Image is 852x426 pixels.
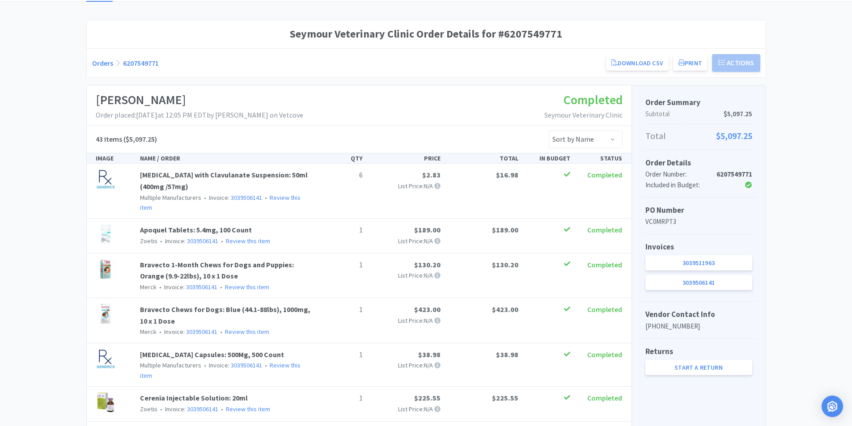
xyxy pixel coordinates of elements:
span: $38.98 [496,350,518,359]
span: • [219,283,224,291]
h1: Seymour Veterinary Clinic Order Details for #6207549771 [92,25,760,42]
a: Review this item [140,361,301,379]
h5: ($5,097.25) [96,134,157,145]
strong: 6207549771 [716,170,752,178]
a: [MEDICAL_DATA] with Clavulanate Suspension: 50ml (400mg /57mg) [140,170,308,191]
p: Order placed: [DATE] at 12:05 PM EDT by [PERSON_NAME] on Vetcove [96,110,303,121]
span: Completed [587,393,622,402]
a: Start a Return [645,360,752,375]
span: Zoetis [140,237,157,245]
span: • [159,237,164,245]
a: 3039511963 [645,255,752,270]
span: Completed [587,170,622,179]
span: $225.55 [414,393,441,402]
img: 0f27e21592644c32b6f7d3750fdee45d_502556.jpeg [96,392,115,412]
img: 887edfd4d50943b4ae5c9d8f90c5feeb_311030.jpeg [96,169,115,189]
div: STATUS [574,153,626,163]
span: $5,097.25 [716,129,752,143]
a: Bravecto Chews for Dogs: Blue (44.1-88lbs), 1000mg, 10 x 1 Dose [140,305,310,325]
span: $189.00 [414,225,441,234]
div: QTY [314,153,366,163]
a: Bravecto 1-Month Chews for Dogs and Puppies: Orange (9.9-22lbs), 10 x 1 Dose [140,260,294,281]
span: Completed [587,305,622,314]
button: Print [673,55,708,71]
span: • [158,328,163,336]
span: $130.20 [492,260,518,269]
span: Invoice: [201,194,262,202]
a: 3039506141 [186,328,217,336]
a: 3039506141 [231,361,262,369]
p: 1 [318,349,363,361]
span: • [263,361,268,369]
span: • [203,361,208,369]
img: 0b72f36f2cac43f69442094a75db54ba_493156.jpeg [96,304,115,324]
span: • [220,405,225,413]
p: VC0MRPT3 [645,216,752,227]
span: $423.00 [492,305,518,314]
img: 2b719bc4cc9b4e2ea8873bad1ba752d7_836056.jpeg [96,224,115,244]
div: Open Intercom Messenger [822,396,843,417]
p: 6 [318,169,363,181]
h5: Order Summary [645,97,752,109]
a: Review this item [140,194,301,211]
span: Multiple Manufacturers [140,361,201,369]
a: 3039506141 [231,194,262,202]
span: Invoice: [157,328,217,336]
span: Completed [587,225,622,234]
a: Review this item [226,405,270,413]
a: 3039506141 [187,405,218,413]
p: [PHONE_NUMBER] [645,321,752,332]
a: 6207549771 [123,59,159,67]
span: Merck [140,328,157,336]
a: Orders [92,59,113,67]
span: Completed [587,260,622,269]
span: • [158,283,163,291]
span: • [219,328,224,336]
h5: Invoices [645,241,752,253]
span: $5,097.25 [724,109,752,119]
span: Invoice: [201,361,262,369]
a: 3039506141 [645,275,752,290]
img: d7934b3db7874546b3ba064dffe93b93_390326.jpeg [96,259,115,279]
p: List Price: N/A [370,360,441,370]
p: List Price: N/A [370,404,441,414]
h5: Order Details [645,157,752,169]
span: $423.00 [414,305,441,314]
span: Invoice: [157,237,218,245]
p: Total [645,129,752,143]
h5: Vendor Contact Info [645,308,752,321]
a: [MEDICAL_DATA] Capsules: 500Mg, 500 Count [140,350,284,359]
a: Cerenia Injectable Solution: 20ml [140,393,248,402]
div: PRICE [366,153,444,163]
a: Download CSV [606,55,669,71]
p: List Price: N/A [370,316,441,325]
span: Completed [564,92,623,108]
span: Completed [587,350,622,359]
div: NAME / ORDER [136,153,314,163]
span: Invoice: [157,283,217,291]
div: TOTAL [444,153,522,163]
span: $16.98 [496,170,518,179]
span: 43 Items [96,135,122,143]
a: Review this item [225,328,269,336]
img: b7b894c33b354caaaeca7a2d962ed0c6_605691.jpeg [96,349,115,369]
span: $225.55 [492,393,518,402]
a: Review this item [225,283,269,291]
div: Order Number: [645,169,716,180]
span: • [263,194,268,202]
span: Zoetis [140,405,157,413]
div: IN BUDGET [522,153,574,163]
span: • [203,194,208,202]
span: $130.20 [414,260,441,269]
h5: PO Number [645,204,752,216]
span: $189.00 [492,225,518,234]
p: 1 [318,224,363,236]
p: 1 [318,259,363,271]
span: Invoice: [157,405,218,413]
span: $38.98 [418,350,441,359]
p: List Price: N/A [370,236,441,246]
span: Multiple Manufacturers [140,194,201,202]
p: List Price: N/A [370,270,441,280]
h1: [PERSON_NAME] [96,90,303,110]
a: Review this item [226,237,270,245]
